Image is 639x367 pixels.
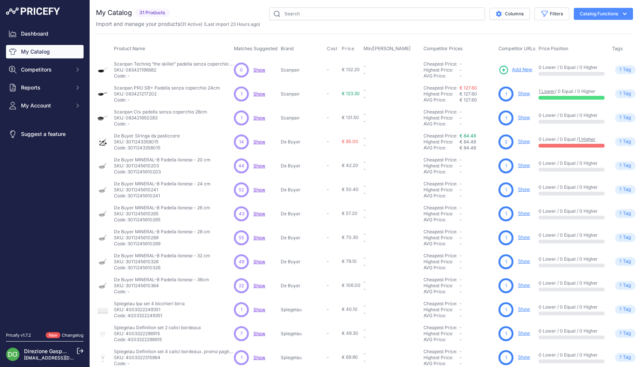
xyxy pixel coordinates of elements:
[459,157,462,163] span: -
[539,88,605,94] p: / 0 Equal / 0 Higher
[539,208,605,214] p: 0 Lower / 0 Equal / 0 Higher
[96,20,260,28] p: Import and manage your products
[114,259,210,265] p: SKU: 3011245610326
[364,166,366,172] span: -
[253,355,265,360] a: Show
[281,67,324,73] p: Scanpan
[424,46,463,51] span: Competitor Prices
[505,115,507,121] span: 1
[114,46,145,51] span: Product Name
[620,306,621,313] span: 1
[239,210,244,217] span: 43
[327,234,329,240] span: -
[424,115,459,121] div: Highest Price:
[342,210,358,216] span: € 57.20
[62,333,84,338] a: Changelog
[424,301,457,306] a: Cheapest Price:
[253,283,265,288] a: Show
[364,63,366,69] span: -
[342,330,358,336] span: € 49.30
[459,211,462,216] span: -
[253,163,265,169] a: Show
[342,258,357,264] span: € 78.10
[518,282,530,288] a: Show
[518,234,530,240] a: Show
[364,70,366,76] span: -
[253,211,265,216] span: Show
[114,331,201,337] p: SKU: 4003322298915
[24,355,102,361] a: [EMAIL_ADDRESS][DOMAIN_NAME]
[505,139,507,145] span: 2
[615,305,636,314] span: Tag
[364,46,411,51] span: Min/[PERSON_NAME]
[327,210,329,216] span: -
[281,46,294,51] span: Brand
[342,115,359,120] span: € 131.50
[459,97,495,103] div: € 127.60
[364,190,366,196] span: -
[6,27,84,323] nav: Sidebar
[615,185,636,194] span: Tag
[364,231,366,237] span: -
[459,217,462,222] span: -
[459,169,462,175] span: -
[342,46,356,52] button: Price
[327,258,329,264] span: -
[424,253,457,258] a: Cheapest Price:
[424,67,459,73] div: Highest Price:
[459,115,462,121] span: -
[424,235,459,241] div: Highest Price:
[6,63,84,76] button: Competitors
[424,91,459,97] div: Highest Price:
[364,238,366,244] span: -
[342,163,358,168] span: € 42.20
[342,91,360,96] span: € 123.30
[204,21,260,27] span: (Last import 23 Hours ago)
[327,330,329,336] span: -
[424,181,457,186] a: Cheapest Price:
[114,277,209,283] p: De Buyer MINERAL-B Padella lionese - 36cm
[253,115,265,121] span: Show
[615,281,636,290] span: Tag
[424,229,457,234] a: Cheapest Price:
[459,121,462,127] span: -
[114,85,220,91] p: Scanpan PRO SB+ Padella senza coperchio 24cm
[327,139,329,144] span: -
[24,348,77,354] a: Direzione Gasparetto
[518,139,530,144] a: Show
[498,65,532,75] a: Add New
[620,138,621,145] span: 1
[424,307,459,313] div: Highest Price:
[615,90,636,98] span: Tag
[114,73,234,79] p: Code: -
[459,301,462,306] span: -
[114,217,210,223] p: Code: 3011245610265
[239,234,244,241] span: 55
[459,277,462,282] span: -
[342,306,358,312] span: € 40.10
[534,7,569,20] button: Filters
[539,328,605,334] p: 0 Lower / 0 Equal / 0 Higher
[253,259,265,264] a: Show
[114,133,180,139] p: De Buyer Siringa da pasticcere
[253,235,265,240] span: Show
[424,85,457,91] a: Cheapest Price:
[240,330,243,337] span: 7
[505,186,507,193] span: 1
[281,163,324,169] p: De Buyer
[539,160,605,166] p: 0 Lower / 0 Equal / 0 Higher
[539,184,605,190] p: 0 Lower / 0 Equal / 0 Higher
[114,211,210,217] p: SKU: 3011245610265
[281,307,324,313] p: Spiegelau
[114,97,220,103] p: Code: -
[253,187,265,192] span: Show
[342,234,358,240] span: € 70.30
[342,282,361,288] span: € 106.00
[342,139,358,144] span: € 85.00
[424,145,459,151] div: AVG Price:
[364,279,366,285] span: -
[518,354,530,360] a: Show
[114,289,209,295] p: Code: -
[424,73,459,79] div: AVG Price:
